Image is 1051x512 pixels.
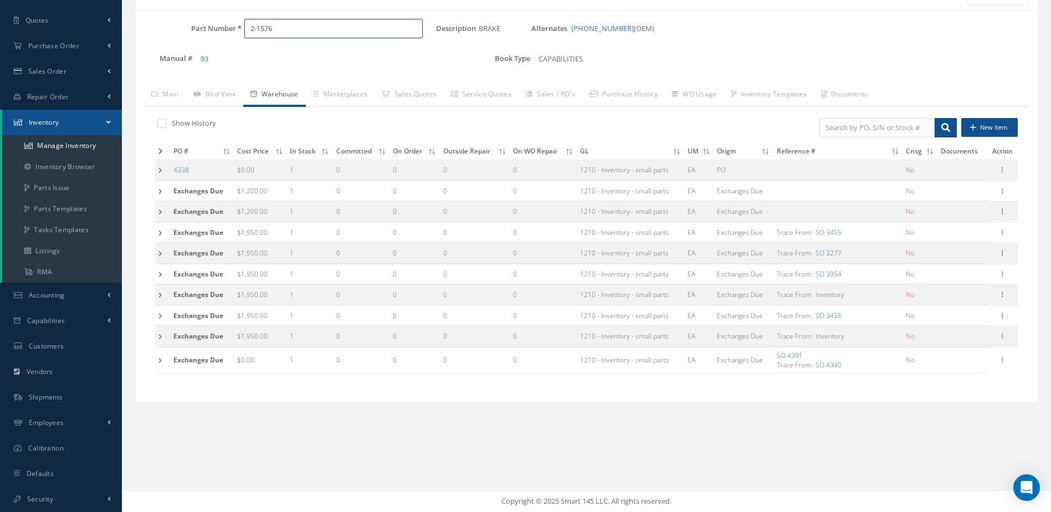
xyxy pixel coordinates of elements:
span: BRAKE [479,19,505,39]
span: Trace From: [777,228,813,237]
span: Exchanges Due [173,248,223,258]
span: Trace From: [777,290,813,299]
th: Action [987,143,1018,160]
span: Employees [29,418,64,427]
a: Manage Inventory [2,135,122,156]
a: WO Usage [665,84,724,107]
td: 0 [333,264,390,284]
td: 0 [333,181,390,201]
a: Bird View [186,84,243,107]
span: No [906,355,915,365]
span: Trace From: [777,269,813,279]
label: Description [436,24,476,33]
td: 0 [389,326,439,347]
td: PO [714,160,773,181]
th: On WO Repair [510,143,577,160]
td: 0 [510,305,577,326]
td: 1210 - Inventory - small parts [577,347,684,373]
span: Vendors [27,367,53,376]
td: 1 [286,243,333,264]
span: Accounting [29,290,65,300]
td: $1,950.00 [234,326,286,347]
span: Security [27,494,53,504]
td: 0 [510,160,577,181]
td: 1 [286,285,333,305]
span: Defaults [27,469,54,478]
th: GL [577,143,684,160]
th: Cost Price [234,143,286,160]
th: In Stock [286,143,333,160]
a: 93 [201,54,208,64]
td: $1,200.00 [234,181,286,201]
div: Open Intercom Messenger [1013,474,1040,501]
a: SO 3954 [816,269,842,279]
a: Inventory Templates [724,84,814,107]
th: Documents [937,143,987,160]
th: PO # [170,143,234,160]
a: SO 3277 [816,248,842,258]
td: Exchanges Due [714,243,773,264]
td: 0 [389,347,439,373]
td: 0 [510,202,577,222]
span: Exchanges Due [173,331,223,341]
td: 0 [333,202,390,222]
span: Exchanges Due [173,269,223,279]
span: Trace From: [777,331,813,341]
label: Book Type [474,52,530,65]
td: Exchanges Due [714,202,773,222]
th: Origin [714,143,773,160]
td: 0 [440,264,510,284]
th: On Order [389,143,439,160]
td: 0 [389,202,439,222]
td: 0 [333,285,390,305]
td: 0 [333,326,390,347]
td: 0 [333,160,390,181]
td: Exchanges Due [714,264,773,284]
td: 0 [440,347,510,373]
span: No [906,248,915,258]
td: $1,950.00 [234,264,286,284]
td: 0 [389,181,439,201]
span: Inventory [29,117,59,127]
a: Inventory [816,331,844,341]
td: 1210 - Inventory - small parts [577,326,684,347]
td: EA [684,160,714,181]
td: 0 [440,305,510,326]
td: Exchanges Due [714,326,773,347]
a: RMA [2,262,122,283]
span: Purchase Order [28,41,79,50]
button: New Item [961,118,1018,137]
span: Trace From: [777,248,813,258]
td: 0 [333,305,390,326]
td: $1,950.00 [234,243,286,264]
td: Exchanges Due [714,305,773,326]
td: $0.00 [234,347,286,373]
th: UM [684,143,714,160]
td: $1,950.00 [234,222,286,243]
a: Tasks Templates [2,219,122,240]
td: $1,950.00 [234,285,286,305]
td: 1 [286,264,333,284]
a: Inventory [816,290,844,299]
input: Search by PO, S/N or Stock # [819,118,935,138]
td: EA [684,347,714,373]
label: Manual # [136,52,192,65]
td: 1210 - Inventory - small parts [577,264,684,284]
td: EA [684,285,714,305]
a: Main [144,84,186,107]
td: 0 [440,222,510,243]
td: 0 [333,243,390,264]
td: $0.00 [234,160,286,181]
td: 0 [440,285,510,305]
td: 1210 - Inventory - small parts [577,222,684,243]
td: 0 [440,202,510,222]
span: Quotes [25,16,49,25]
span: Exchanges Due [173,355,223,365]
td: 0 [389,285,439,305]
a: SO 3455 [816,228,842,237]
span: No [906,331,915,341]
a: SO 4340 [816,360,842,370]
td: 0 [389,160,439,181]
td: 0 [510,326,577,347]
span: Exchanges Due [173,290,223,299]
